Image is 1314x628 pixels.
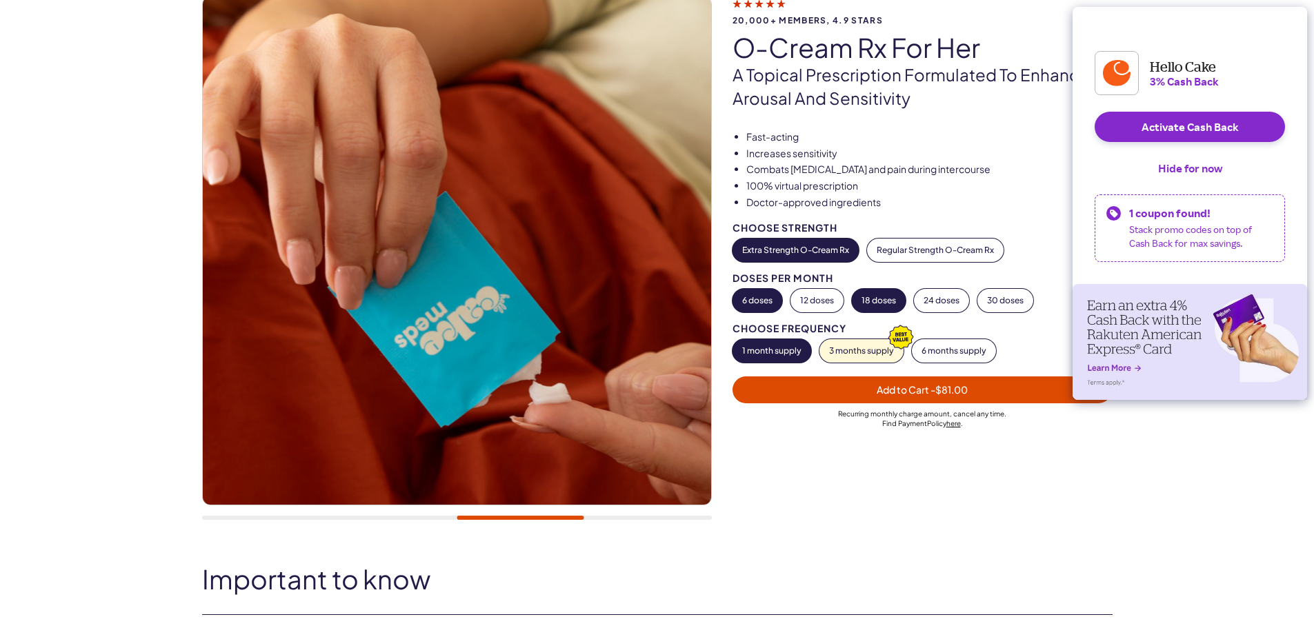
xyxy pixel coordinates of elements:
button: 24 doses [914,289,969,312]
span: - $81.00 [930,383,968,396]
h2: Important to know [202,565,1113,594]
li: Fast-acting [746,130,1113,144]
button: 30 doses [977,289,1033,312]
li: 100% virtual prescription [746,179,1113,193]
button: Add to Cart -$81.00 [733,376,1113,403]
button: 6 doses [733,289,782,312]
button: 12 doses [790,289,844,312]
button: 18 doses [852,289,906,312]
button: Regular Strength O-Cream Rx [867,239,1004,262]
h1: O-Cream Rx for Her [733,33,1113,62]
button: 3 months supply [819,339,904,363]
span: 20,000+ members, 4.9 stars [733,16,1113,25]
div: Doses per Month [733,273,1113,283]
button: Extra Strength O-Cream Rx [733,239,859,262]
li: Combats [MEDICAL_DATA] and pain during intercourse [746,163,1113,176]
li: Doctor-approved ingredients [746,196,1113,210]
div: Choose Strength [733,223,1113,233]
a: here [946,419,961,427]
li: Increases sensitivity [746,147,1113,161]
p: A topical prescription formulated to enhance arousal and sensitivity [733,63,1113,110]
span: Find Payment [882,419,927,427]
div: Choose Frequency [733,323,1113,334]
button: 6 months supply [912,339,996,363]
button: 1 month supply [733,339,811,363]
div: Recurring monthly charge amount , cancel any time. Policy . [733,409,1113,428]
span: Add to Cart [877,383,968,396]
